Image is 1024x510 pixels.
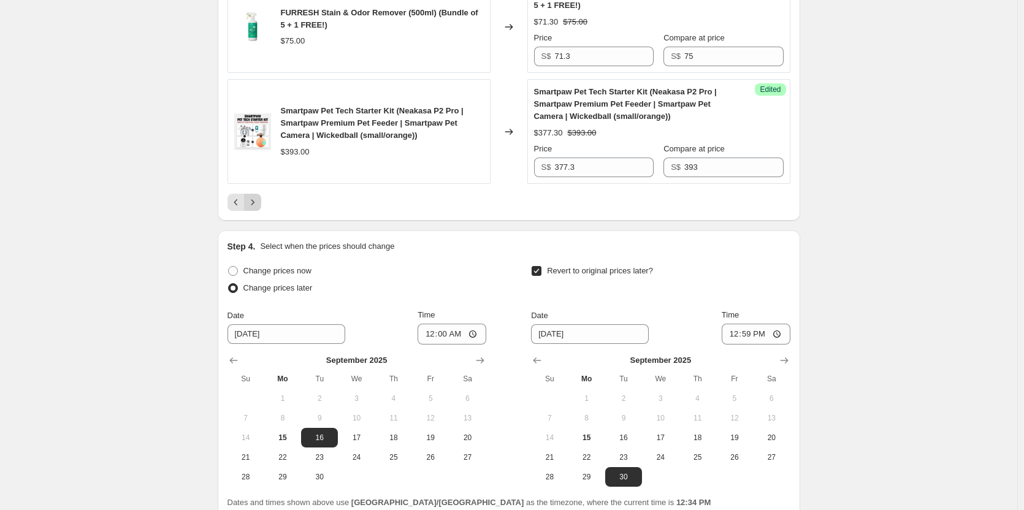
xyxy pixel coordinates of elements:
[380,374,407,384] span: Th
[534,144,552,153] span: Price
[264,447,301,467] button: Monday September 22 2025
[380,413,407,423] span: 11
[281,146,310,158] div: $393.00
[536,452,563,462] span: 21
[716,447,753,467] button: Friday September 26 2025
[338,389,375,408] button: Wednesday September 3 2025
[306,394,333,403] span: 2
[412,428,449,447] button: Friday September 19 2025
[647,433,674,443] span: 17
[531,447,568,467] button: Sunday September 21 2025
[531,324,649,344] input: 9/15/2025
[684,433,711,443] span: 18
[563,16,587,28] strike: $75.00
[454,413,481,423] span: 13
[573,452,600,462] span: 22
[449,369,486,389] th: Saturday
[269,394,296,403] span: 1
[306,452,333,462] span: 23
[227,369,264,389] th: Sunday
[536,374,563,384] span: Su
[234,113,271,150] img: Smartpaw-Pet-Tech-Starter-Kit_52c6c105-9486-41f9-b9c0-64d20910fb0a_80x.png
[647,374,674,384] span: We
[343,374,370,384] span: We
[338,408,375,428] button: Wednesday September 10 2025
[269,413,296,423] span: 8
[568,127,597,139] strike: $393.00
[610,394,637,403] span: 2
[264,428,301,447] button: Today Monday September 15 2025
[679,447,716,467] button: Thursday September 25 2025
[610,472,637,482] span: 30
[301,428,338,447] button: Tuesday September 16 2025
[647,452,674,462] span: 24
[758,413,785,423] span: 13
[753,428,790,447] button: Saturday September 20 2025
[227,324,345,344] input: 9/15/2025
[301,369,338,389] th: Tuesday
[269,433,296,443] span: 15
[531,467,568,487] button: Sunday September 28 2025
[534,33,552,42] span: Price
[531,428,568,447] button: Sunday September 14 2025
[281,35,305,47] div: $75.00
[351,498,524,507] b: [GEOGRAPHIC_DATA]/[GEOGRAPHIC_DATA]
[605,369,642,389] th: Tuesday
[568,369,605,389] th: Monday
[260,240,394,253] p: Select when the prices should change
[306,472,333,482] span: 30
[454,452,481,462] span: 27
[454,433,481,443] span: 20
[412,389,449,408] button: Friday September 5 2025
[716,408,753,428] button: Friday September 12 2025
[760,85,781,94] span: Edited
[721,433,748,443] span: 19
[647,413,674,423] span: 10
[531,408,568,428] button: Sunday September 7 2025
[264,467,301,487] button: Monday September 29 2025
[227,428,264,447] button: Sunday September 14 2025
[338,428,375,447] button: Wednesday September 17 2025
[610,433,637,443] span: 16
[380,452,407,462] span: 25
[380,394,407,403] span: 4
[753,408,790,428] button: Saturday September 13 2025
[721,413,748,423] span: 12
[375,369,412,389] th: Thursday
[573,472,600,482] span: 29
[232,433,259,443] span: 14
[227,467,264,487] button: Sunday September 28 2025
[758,394,785,403] span: 6
[573,374,600,384] span: Mo
[375,447,412,467] button: Thursday September 25 2025
[758,433,785,443] span: 20
[269,374,296,384] span: Mo
[573,433,600,443] span: 15
[642,428,679,447] button: Wednesday September 17 2025
[753,389,790,408] button: Saturday September 6 2025
[338,447,375,467] button: Wednesday September 24 2025
[605,408,642,428] button: Tuesday September 9 2025
[722,324,790,344] input: 12:00
[306,413,333,423] span: 9
[573,413,600,423] span: 8
[573,394,600,403] span: 1
[610,374,637,384] span: Tu
[605,428,642,447] button: Tuesday September 16 2025
[684,413,711,423] span: 11
[531,311,548,320] span: Date
[418,324,486,344] input: 12:00
[716,389,753,408] button: Friday September 5 2025
[568,447,605,467] button: Monday September 22 2025
[534,87,717,121] span: Smartpaw Pet Tech Starter Kit (Neakasa P2 Pro | Smartpaw Premium Pet Feeder | Smartpaw Pet Camera...
[306,374,333,384] span: Tu
[610,413,637,423] span: 9
[568,389,605,408] button: Monday September 1 2025
[264,369,301,389] th: Monday
[529,352,546,369] button: Show previous month, August 2025
[417,394,444,403] span: 5
[417,433,444,443] span: 19
[642,389,679,408] button: Wednesday September 3 2025
[227,447,264,467] button: Sunday September 21 2025
[449,389,486,408] button: Saturday September 6 2025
